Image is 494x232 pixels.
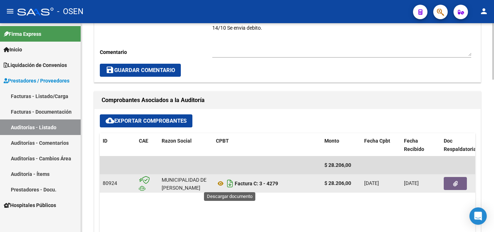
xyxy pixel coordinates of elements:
mat-icon: save [106,66,114,74]
span: $ 28.206,00 [324,162,351,168]
span: Fecha Recibido [404,138,424,152]
span: CAE [139,138,148,144]
datatable-header-cell: Doc Respaldatoria [441,133,484,157]
h1: Comprobantes Asociados a la Auditoría [102,94,473,106]
span: Liquidación de Convenios [4,61,67,69]
datatable-header-cell: Fecha Recibido [401,133,441,157]
div: Open Intercom Messenger [469,207,487,225]
datatable-header-cell: CAE [136,133,159,157]
span: Monto [324,138,339,144]
div: MUNICIPALIDAD DE [PERSON_NAME] [162,176,210,193]
button: Exportar Comprobantes [100,114,192,127]
datatable-header-cell: Razon Social [159,133,213,157]
datatable-header-cell: Monto [321,133,361,157]
span: - OSEN [57,4,84,20]
button: Guardar Comentario [100,64,181,77]
strong: Factura C: 3 - 4279 [235,181,278,186]
span: [DATE] [404,180,419,186]
span: Razon Social [162,138,192,144]
span: Inicio [4,46,22,54]
span: [DATE] [364,180,379,186]
mat-icon: person [480,7,488,16]
span: Exportar Comprobantes [106,118,187,124]
span: Hospitales Públicos [4,201,56,209]
datatable-header-cell: CPBT [213,133,321,157]
p: Comentario [100,48,212,56]
span: Guardar Comentario [106,67,175,73]
datatable-header-cell: ID [100,133,136,157]
span: CPBT [216,138,229,144]
mat-icon: cloud_download [106,116,114,125]
span: Fecha Cpbt [364,138,390,144]
mat-icon: menu [6,7,14,16]
span: Doc Respaldatoria [444,138,476,152]
strong: $ 28.206,00 [324,180,351,186]
span: Prestadores / Proveedores [4,77,69,85]
i: Descargar documento [225,178,235,189]
span: Firma Express [4,30,41,38]
span: 80924 [103,180,117,186]
datatable-header-cell: Fecha Cpbt [361,133,401,157]
span: ID [103,138,107,144]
